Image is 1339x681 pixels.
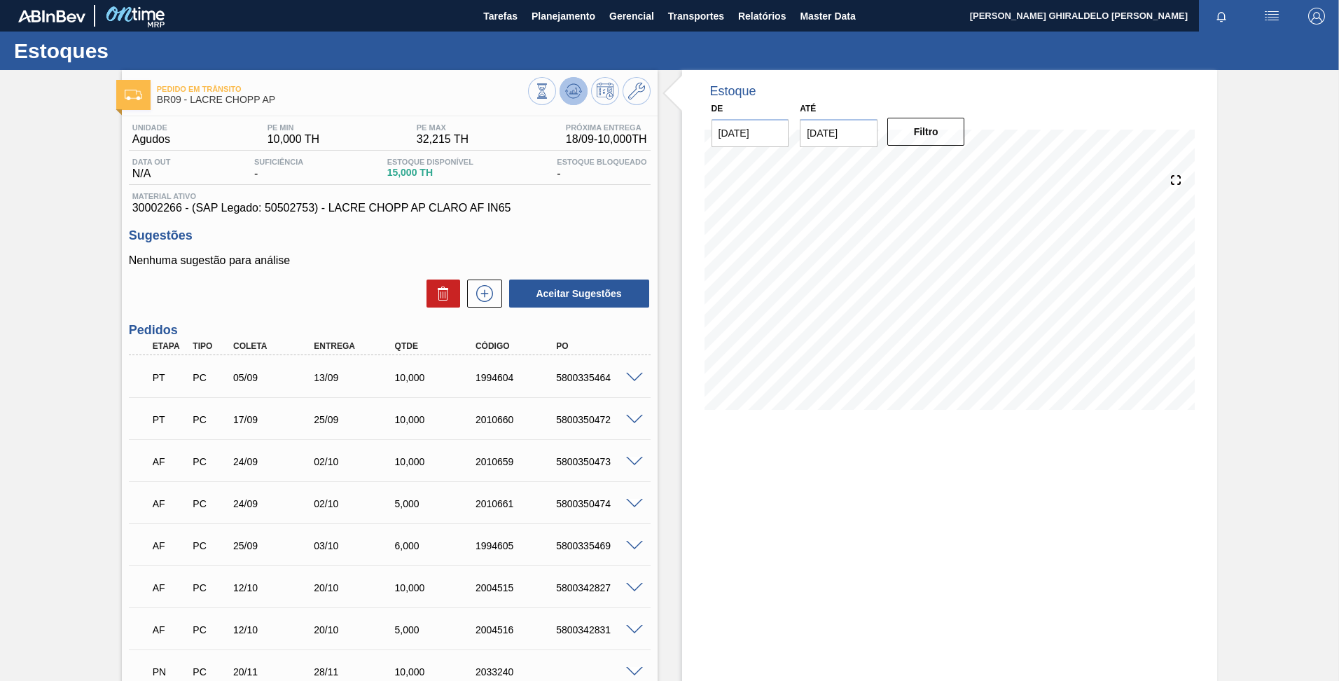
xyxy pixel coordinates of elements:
span: Material ativo [132,192,647,200]
img: Ícone [125,90,142,100]
span: Planejamento [532,8,595,25]
div: 25/09/2025 [230,540,320,551]
div: Pedido em Trânsito [149,362,191,393]
div: PO [553,341,643,351]
div: - [251,158,307,180]
h3: Pedidos [129,323,651,338]
span: Estoque Bloqueado [557,158,646,166]
div: 20/10/2025 [310,624,401,635]
div: Entrega [310,341,401,351]
div: Pedido de Compra [189,666,231,677]
div: Aguardando Faturamento [149,488,191,519]
span: 18/09 - 10,000 TH [566,133,647,146]
p: AF [153,540,188,551]
div: 5800335469 [553,540,643,551]
span: 32,215 TH [417,133,469,146]
label: Até [800,104,816,113]
div: 5800335464 [553,372,643,383]
div: 5,000 [391,498,482,509]
span: Gerencial [609,8,654,25]
span: Relatórios [738,8,786,25]
div: 10,000 [391,582,482,593]
div: Aguardando Faturamento [149,530,191,561]
span: Unidade [132,123,170,132]
div: 5,000 [391,624,482,635]
span: Próxima Entrega [566,123,647,132]
div: 12/10/2025 [230,582,320,593]
p: PT [153,414,188,425]
span: PE MIN [268,123,319,132]
span: Suficiência [254,158,303,166]
button: Programar Estoque [591,77,619,105]
h3: Sugestões [129,228,651,243]
div: 10,000 [391,414,482,425]
p: AF [153,456,188,467]
span: Pedido em Trânsito [157,85,528,93]
div: 5800350474 [553,498,643,509]
h1: Estoques [14,43,263,59]
div: Estoque [710,84,756,99]
div: Aguardando Faturamento [149,572,191,603]
span: Data out [132,158,171,166]
div: 2010661 [472,498,562,509]
p: AF [153,624,188,635]
div: Aguardando Faturamento [149,614,191,645]
p: AF [153,498,188,509]
div: Pedido de Compra [189,456,231,467]
div: Qtde [391,341,482,351]
div: 5800342831 [553,624,643,635]
span: 30002266 - (SAP Legado: 50502753) - LACRE CHOPP AP CLARO AF IN65 [132,202,647,214]
div: 24/09/2025 [230,498,320,509]
span: Estoque Disponível [387,158,473,166]
div: 25/09/2025 [310,414,401,425]
div: 2004515 [472,582,562,593]
div: 13/09/2025 [310,372,401,383]
div: Pedido de Compra [189,624,231,635]
span: 10,000 TH [268,133,319,146]
p: AF [153,582,188,593]
img: Logout [1308,8,1325,25]
div: Coleta [230,341,320,351]
p: PN [153,666,188,677]
div: 10,000 [391,666,482,677]
div: 20/11/2025 [230,666,320,677]
div: 02/10/2025 [310,456,401,467]
div: Tipo [189,341,231,351]
div: 5800350472 [553,414,643,425]
div: Aguardando Faturamento [149,446,191,477]
div: 2004516 [472,624,562,635]
div: 28/11/2025 [310,666,401,677]
div: 05/09/2025 [230,372,320,383]
div: 2010659 [472,456,562,467]
button: Atualizar Gráfico [560,77,588,105]
div: 12/10/2025 [230,624,320,635]
div: 5800342827 [553,582,643,593]
button: Visão Geral dos Estoques [528,77,556,105]
div: 1994604 [472,372,562,383]
div: 10,000 [391,372,482,383]
span: Agudos [132,133,170,146]
span: Master Data [800,8,855,25]
span: PE MAX [417,123,469,132]
div: 20/10/2025 [310,582,401,593]
button: Ir ao Master Data / Geral [623,77,651,105]
div: N/A [129,158,174,180]
label: De [712,104,723,113]
div: Nova sugestão [460,280,502,308]
input: dd/mm/yyyy [712,119,789,147]
button: Notificações [1199,6,1244,26]
button: Filtro [887,118,965,146]
div: 5800350473 [553,456,643,467]
div: 02/10/2025 [310,498,401,509]
div: 03/10/2025 [310,540,401,551]
div: Pedido de Compra [189,582,231,593]
div: Etapa [149,341,191,351]
div: Pedido de Compra [189,414,231,425]
div: Código [472,341,562,351]
div: 2033240 [472,666,562,677]
div: 24/09/2025 [230,456,320,467]
div: 10,000 [391,456,482,467]
img: TNhmsLtSVTkK8tSr43FrP2fwEKptu5GPRR3wAAAABJRU5ErkJggg== [18,10,85,22]
span: 15,000 TH [387,167,473,178]
div: Pedido de Compra [189,372,231,383]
